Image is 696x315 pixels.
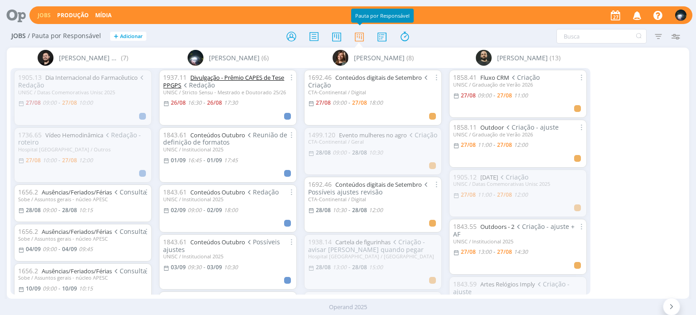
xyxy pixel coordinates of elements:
[58,286,60,291] : -
[120,34,143,39] span: Adicionar
[514,92,528,99] : 11:00
[58,100,60,106] : -
[461,248,476,256] : 27/08
[79,206,93,214] : 10:15
[188,50,203,66] img: G
[333,50,348,66] img: L
[92,12,114,19] button: Mídia
[224,263,238,271] : 10:30
[18,227,38,236] span: 1656.2
[171,206,186,214] : 02/09
[556,29,647,44] input: Busca
[453,123,477,131] span: 1858.11
[121,53,128,63] span: (7)
[79,285,93,292] : 10:15
[261,53,269,63] span: (6)
[453,280,477,288] span: 1843.59
[453,222,575,238] span: Criação - ajuste + AF
[112,267,146,275] span: Consulta
[480,173,498,181] a: [DATE]
[497,141,512,149] : 27/08
[54,12,92,19] button: Produção
[43,156,57,164] : 10:00
[188,263,202,271] : 09:30
[26,99,41,107] : 27/08
[190,188,245,196] a: Conteúdos Outubro
[38,50,53,66] img: B
[308,139,438,145] div: CTA-Continental / Geral
[62,285,77,292] : 10/09
[480,123,504,131] a: Outdoor
[478,141,492,149] : 11:00
[43,99,57,107] : 09:00
[181,81,215,89] span: Redação
[335,180,422,189] a: Conteúdos digitais de Setembro
[498,173,528,181] span: Criação
[224,206,238,214] : 18:00
[493,93,495,98] : -
[308,73,430,89] span: Criação
[352,149,367,156] : 28/08
[308,237,332,246] span: 1938.14
[369,263,383,271] : 15:00
[58,208,60,213] : -
[57,11,89,19] a: Produção
[188,156,202,164] : 16:45
[453,280,570,296] span: Criação - ajuste
[352,206,367,214] : 28/08
[43,206,57,214] : 09:00
[348,265,350,270] : -
[26,245,41,253] : 04/09
[407,131,437,139] span: Criação
[348,150,350,155] : -
[493,249,495,255] : -
[308,253,438,259] div: Hospital [GEOGRAPHIC_DATA] / [GEOGRAPHIC_DATA]
[43,245,57,253] : 09:00
[478,248,492,256] : 13:00
[348,100,350,106] : -
[333,149,347,156] : 09:00
[18,196,148,202] div: Sobe / Assuntos gerais - núcleo APESC
[62,99,77,107] : 27/08
[480,223,514,231] a: Outdoors - 2
[42,188,112,196] a: Ausências/Feriados/Férias
[478,191,492,199] : 11:00
[509,73,540,82] span: Criação
[203,158,205,163] : -
[351,9,414,23] div: Pauta por Responsável
[461,141,476,149] : 27/08
[453,181,583,187] div: UNISC / Datas Comemorativas Unisc 2025
[95,11,111,19] a: Mídia
[207,206,222,214] : 02/09
[163,146,293,152] div: UNISC / Institucional 2025
[406,53,414,63] span: (8)
[163,89,293,95] div: UNISC / Stricto Sensu - Mestrado e Doutorado 25/26
[163,196,293,202] div: UNISC / Institucional 2025
[207,263,222,271] : 03/09
[478,92,492,99] : 09:00
[62,206,77,214] : 28/08
[453,82,583,87] div: UNISC / Graduação de Verão 2026
[163,131,187,139] span: 1843.61
[112,188,146,196] span: Consulta
[163,253,293,259] div: UNISC / Institucional 2025
[308,180,332,189] span: 1692.46
[207,99,222,107] : 26/08
[203,208,205,213] : -
[18,188,38,196] span: 1656.2
[308,196,438,202] div: CTA-Continental / Digital
[497,248,512,256] : 27/08
[550,53,561,63] span: (13)
[188,99,202,107] : 16:30
[476,50,492,66] img: P
[504,123,559,131] span: Criação - ajuste
[308,89,438,95] div: CTA-Continental / Digital
[163,131,287,147] span: Reunião de definição de formatos
[11,32,26,40] span: Jobs
[43,285,57,292] : 09:00
[369,149,383,156] : 10:30
[26,156,41,164] : 27/08
[42,267,112,275] a: Ausências/Feriados/Férias
[190,131,245,139] a: Conteúdos Outubro
[333,263,347,271] : 13:00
